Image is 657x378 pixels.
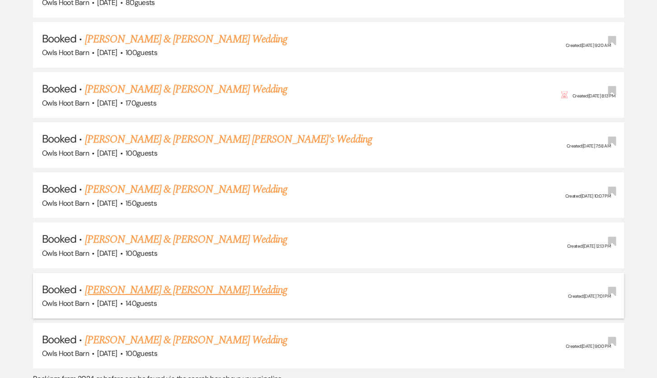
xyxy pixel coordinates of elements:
[126,148,157,158] span: 100 guests
[97,48,117,57] span: [DATE]
[97,98,117,108] span: [DATE]
[126,48,157,57] span: 100 guests
[42,249,89,258] span: Owls Hoot Barn
[42,148,89,158] span: Owls Hoot Barn
[42,98,89,108] span: Owls Hoot Barn
[126,198,157,208] span: 150 guests
[126,98,156,108] span: 170 guests
[42,182,76,196] span: Booked
[126,349,157,358] span: 100 guests
[566,344,610,350] span: Created: [DATE] 9:00 PM
[97,249,117,258] span: [DATE]
[85,231,287,248] a: [PERSON_NAME] & [PERSON_NAME] Wedding
[42,198,89,208] span: Owls Hoot Barn
[568,293,610,299] span: Created: [DATE] 7:01 PM
[42,82,76,96] span: Booked
[126,249,157,258] span: 100 guests
[42,48,89,57] span: Owls Hoot Barn
[126,299,157,308] span: 140 guests
[97,148,117,158] span: [DATE]
[85,181,287,198] a: [PERSON_NAME] & [PERSON_NAME] Wedding
[42,349,89,358] span: Owls Hoot Barn
[566,43,610,49] span: Created: [DATE] 9:20 AM
[42,332,76,346] span: Booked
[97,349,117,358] span: [DATE]
[573,93,615,99] span: Created: [DATE] 8:13 PM
[565,193,610,199] span: Created: [DATE] 10:07 PM
[85,282,287,298] a: [PERSON_NAME] & [PERSON_NAME] Wedding
[85,131,372,148] a: [PERSON_NAME] & [PERSON_NAME] [PERSON_NAME]'s Wedding
[42,299,89,308] span: Owls Hoot Barn
[85,81,287,97] a: [PERSON_NAME] & [PERSON_NAME] Wedding
[85,31,287,47] a: [PERSON_NAME] & [PERSON_NAME] Wedding
[42,282,76,296] span: Booked
[97,299,117,308] span: [DATE]
[42,132,76,146] span: Booked
[42,32,76,46] span: Booked
[85,332,287,348] a: [PERSON_NAME] & [PERSON_NAME] Wedding
[567,143,610,149] span: Created: [DATE] 7:58 AM
[42,232,76,246] span: Booked
[97,198,117,208] span: [DATE]
[567,243,610,249] span: Created: [DATE] 12:13 PM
